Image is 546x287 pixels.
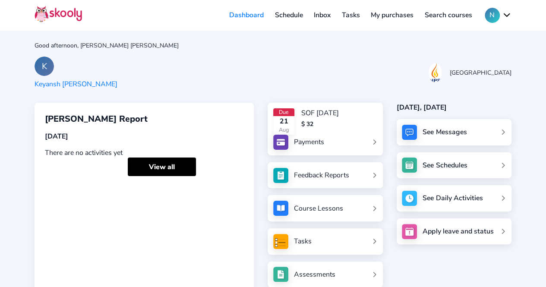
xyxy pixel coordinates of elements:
div: Apply leave and status [423,227,493,236]
a: Tasks [336,8,366,22]
div: There are no activities yet [45,148,243,158]
img: apply_leave.jpg [402,224,417,239]
img: see_atten.jpg [273,168,288,183]
img: assessments.jpg [273,267,288,282]
a: See Schedules [397,152,511,179]
div: Keyansh [PERSON_NAME] [35,79,117,89]
div: [GEOGRAPHIC_DATA] [450,69,511,77]
div: $ 32 [301,120,339,128]
a: Apply leave and status [397,218,511,245]
button: Nchevron down outline [485,8,511,23]
a: My purchases [365,8,419,22]
a: Dashboard [224,8,269,22]
div: SOF [DATE] [301,108,339,118]
a: Payments [273,135,377,150]
span: [PERSON_NAME] Report [45,113,148,125]
img: messages.jpg [402,125,417,140]
div: Tasks [294,237,312,246]
div: Course Lessons [294,204,343,213]
img: courses.jpg [273,201,288,216]
div: Payments [294,137,324,147]
a: Search courses [419,8,478,22]
a: Schedule [269,8,309,22]
a: View all [128,158,196,176]
img: tasksForMpWeb.png [273,234,288,249]
a: Course Lessons [273,201,377,216]
div: [DATE], [DATE] [397,103,511,112]
img: schedule.jpg [402,158,417,173]
div: See Schedules [423,161,467,170]
div: Due [273,108,294,116]
div: Feedback Reports [294,170,349,180]
a: Inbox [308,8,336,22]
div: K [35,57,54,76]
img: 20170717074618169820408676579146e5rDExiun0FCoEly0V.png [429,63,442,82]
a: Assessments [273,267,377,282]
div: Assessments [294,270,335,279]
div: Good afternoon, [PERSON_NAME] [PERSON_NAME] [35,41,511,50]
div: See Daily Activities [423,193,483,203]
img: payments.jpg [273,135,288,150]
div: Aug [273,126,294,134]
div: 21 [273,117,294,126]
div: [DATE] [45,132,243,141]
a: See Daily Activities [397,185,511,211]
img: activity.jpg [402,191,417,206]
a: Feedback Reports [273,168,377,183]
a: Tasks [273,234,377,249]
img: Skooly [35,6,82,22]
div: See Messages [423,127,467,137]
